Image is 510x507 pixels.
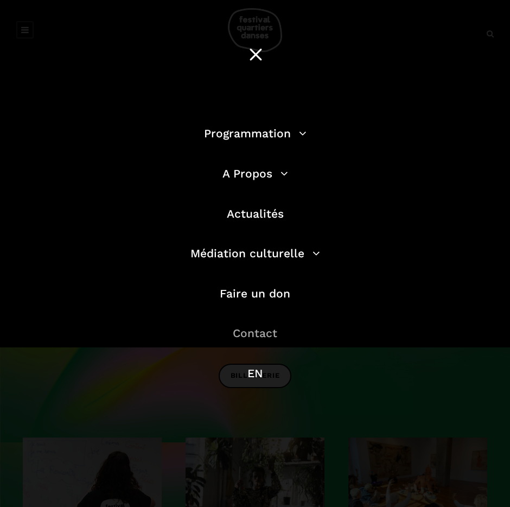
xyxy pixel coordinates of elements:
a: A Propos [222,167,288,180]
a: Actualités [227,207,284,220]
a: Faire un don [220,287,290,300]
a: EN [247,366,263,380]
a: Médiation culturelle [190,246,320,260]
a: Programmation [204,126,307,140]
a: Contact [233,326,277,340]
